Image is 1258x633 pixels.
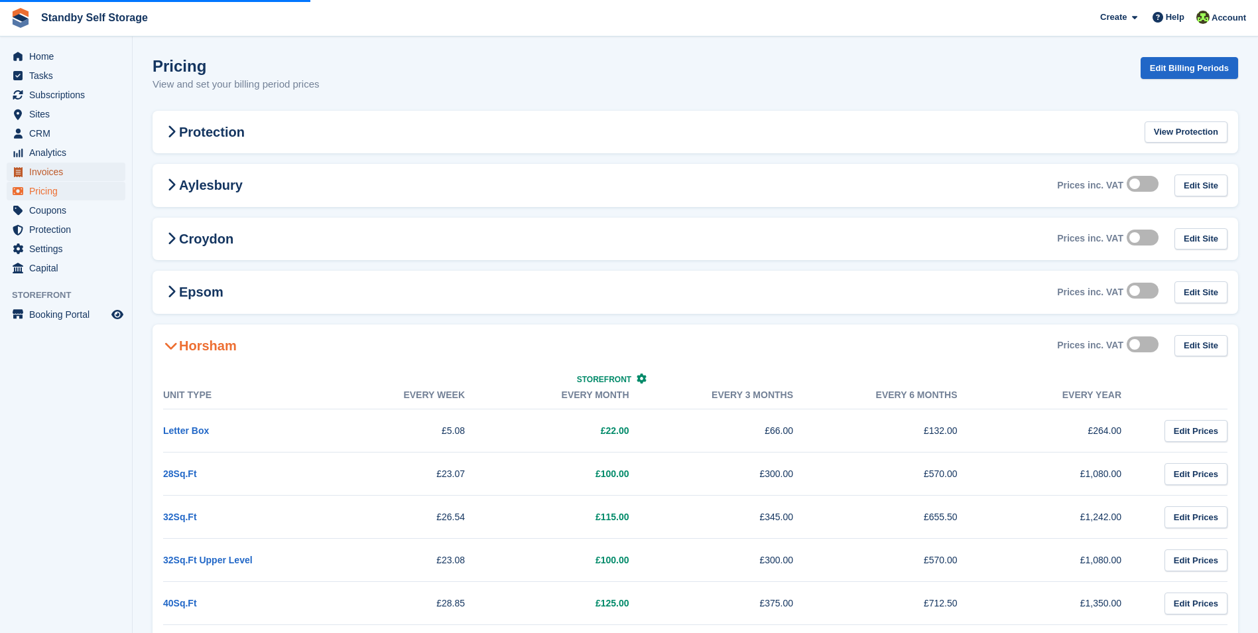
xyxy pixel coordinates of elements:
td: £22.00 [491,409,656,453]
h2: Epsom [163,284,223,300]
a: menu [7,259,125,277]
td: £100.00 [491,539,656,582]
a: menu [7,240,125,258]
span: Booking Portal [29,305,109,324]
td: £570.00 [820,453,984,496]
td: £1,242.00 [984,496,1149,539]
a: Preview store [109,307,125,322]
a: Edit Billing Periods [1141,57,1238,79]
td: £23.08 [328,539,492,582]
td: £1,080.00 [984,539,1149,582]
th: Every week [328,382,492,409]
a: Storefront [577,375,647,384]
td: £712.50 [820,582,984,625]
td: £132.00 [820,409,984,453]
a: Edit Prices [1164,549,1227,571]
span: Pricing [29,182,109,200]
a: 32Sq.Ft [163,512,197,522]
span: Settings [29,240,109,258]
h2: Aylesbury [163,177,243,193]
a: menu [7,305,125,324]
h2: Croydon [163,231,233,247]
th: Every 6 months [820,382,984,409]
a: Edit Prices [1164,420,1227,442]
span: Capital [29,259,109,277]
td: £66.00 [656,409,820,453]
p: View and set your billing period prices [153,77,320,92]
img: Rachel Corrigall [1196,11,1210,24]
a: Letter Box [163,425,209,436]
a: menu [7,163,125,181]
a: menu [7,220,125,239]
a: Edit Prices [1164,506,1227,528]
td: £570.00 [820,539,984,582]
div: Prices inc. VAT [1057,340,1123,351]
span: CRM [29,124,109,143]
td: £26.54 [328,496,492,539]
td: £125.00 [491,582,656,625]
h2: Protection [163,124,245,140]
a: menu [7,143,125,162]
a: Edit Site [1174,281,1227,303]
a: menu [7,124,125,143]
a: menu [7,201,125,220]
span: Storefront [12,289,132,302]
td: £375.00 [656,582,820,625]
td: £115.00 [491,496,656,539]
span: Invoices [29,163,109,181]
a: menu [7,47,125,66]
div: Prices inc. VAT [1057,233,1123,244]
span: Coupons [29,201,109,220]
a: menu [7,105,125,123]
a: Edit Site [1174,335,1227,357]
td: £5.08 [328,409,492,453]
h2: Horsham [163,338,237,354]
td: £345.00 [656,496,820,539]
a: menu [7,86,125,104]
td: £655.50 [820,496,984,539]
th: Every month [491,382,656,409]
span: Help [1166,11,1184,24]
div: Prices inc. VAT [1057,287,1123,298]
a: menu [7,66,125,85]
div: Prices inc. VAT [1057,180,1123,191]
th: Every year [984,382,1149,409]
td: £1,080.00 [984,453,1149,496]
span: Protection [29,220,109,239]
a: View Protection [1145,121,1227,143]
span: Subscriptions [29,86,109,104]
a: Standby Self Storage [36,7,153,29]
td: £28.85 [328,582,492,625]
span: Create [1100,11,1127,24]
img: stora-icon-8386f47178a22dfd0bd8f6a31ec36ba5ce8667c1dd55bd0f319d3a0aa187defe.svg [11,8,31,28]
span: Tasks [29,66,109,85]
a: 40Sq.Ft [163,598,197,608]
td: £300.00 [656,539,820,582]
th: Every 3 months [656,382,820,409]
th: Unit Type [163,382,328,409]
a: 28Sq.Ft [163,468,197,479]
td: £23.07 [328,453,492,496]
span: Account [1212,11,1246,25]
a: menu [7,182,125,200]
a: Edit Site [1174,228,1227,250]
span: Sites [29,105,109,123]
td: £1,350.00 [984,582,1149,625]
a: Edit Site [1174,175,1227,196]
a: 32Sq.Ft Upper Level [163,555,253,565]
td: £264.00 [984,409,1149,453]
span: Home [29,47,109,66]
td: £300.00 [656,453,820,496]
h1: Pricing [153,57,320,75]
td: £100.00 [491,453,656,496]
span: Analytics [29,143,109,162]
span: Storefront [577,375,631,384]
a: Edit Prices [1164,593,1227,614]
a: Edit Prices [1164,463,1227,485]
